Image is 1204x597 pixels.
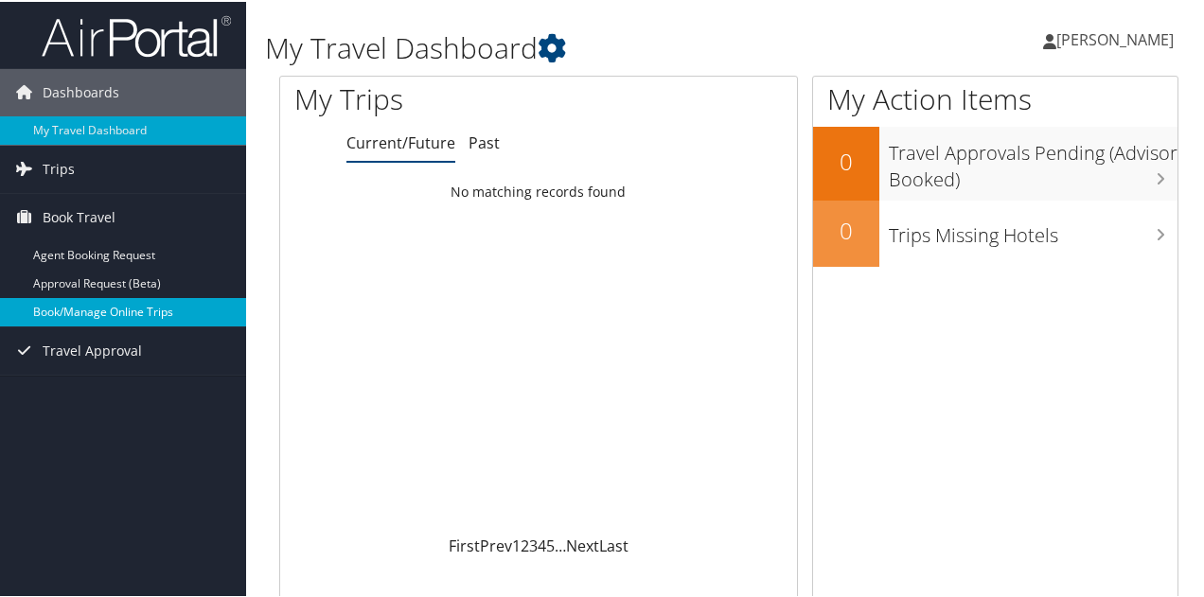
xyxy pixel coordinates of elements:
span: Dashboards [43,67,119,114]
h3: Trips Missing Hotels [889,211,1177,247]
a: Prev [480,534,512,554]
td: No matching records found [280,173,797,207]
a: [PERSON_NAME] [1043,9,1193,66]
a: Current/Future [346,131,455,151]
h1: My Trips [294,78,567,117]
a: Next [566,534,599,554]
h3: Travel Approvals Pending (Advisor Booked) [889,129,1177,191]
a: Last [599,534,629,554]
h2: 0 [813,213,879,245]
a: First [449,534,480,554]
a: 5 [546,534,555,554]
span: … [555,534,566,554]
span: Trips [43,144,75,191]
img: airportal-logo.png [42,12,231,57]
a: Past [469,131,500,151]
span: Travel Approval [43,325,142,373]
span: [PERSON_NAME] [1056,27,1174,48]
a: 3 [529,534,538,554]
a: 4 [538,534,546,554]
a: 0Trips Missing Hotels [813,199,1177,265]
h2: 0 [813,144,879,176]
a: 0Travel Approvals Pending (Advisor Booked) [813,125,1177,198]
span: Book Travel [43,192,115,239]
a: 2 [521,534,529,554]
h1: My Action Items [813,78,1177,117]
h1: My Travel Dashboard [265,26,883,66]
a: 1 [512,534,521,554]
